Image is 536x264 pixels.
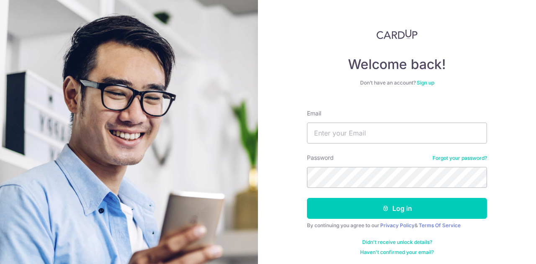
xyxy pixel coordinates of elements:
a: Privacy Policy [380,222,415,228]
img: CardUp Logo [376,29,417,39]
a: Sign up [417,79,434,86]
a: Didn't receive unlock details? [362,239,432,246]
div: Don’t have an account? [307,79,487,86]
div: By continuing you agree to our & [307,222,487,229]
label: Email [307,109,321,118]
a: Forgot your password? [433,155,487,161]
h4: Welcome back! [307,56,487,73]
a: Terms Of Service [419,222,461,228]
button: Log in [307,198,487,219]
input: Enter your Email [307,123,487,144]
label: Password [307,154,334,162]
a: Haven't confirmed your email? [360,249,434,256]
